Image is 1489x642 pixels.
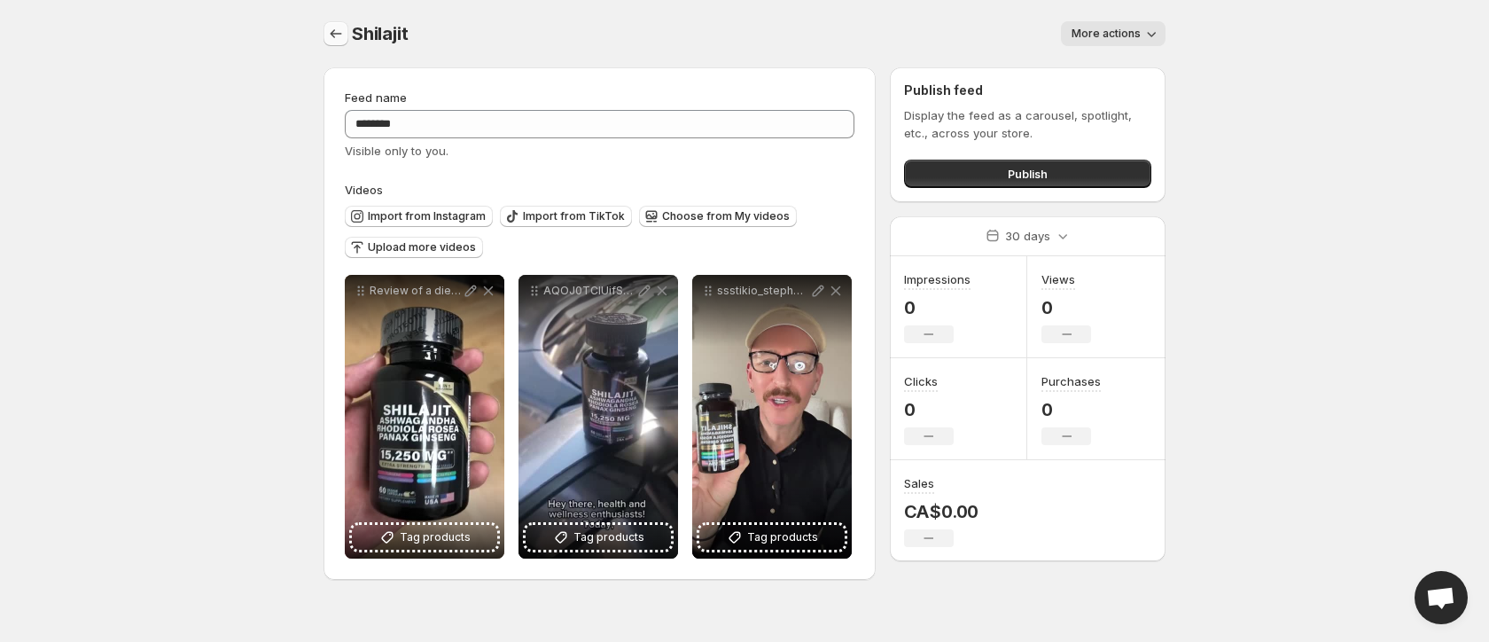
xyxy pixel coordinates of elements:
[904,372,938,390] h3: Clicks
[518,275,678,559] div: AQOJ0TCIUifS3be9tRPhzK3sguDmm9WJCxCID9fyL3kTE455eOqc_1CX2bYja_umMJuugrlbDsydh7AJO2zFhtj_Tag products
[368,209,486,223] span: Import from Instagram
[368,240,476,254] span: Upload more videos
[543,284,635,298] p: AQOJ0TCIUifS3be9tRPhzK3sguDmm9WJCxCID9fyL3kTE455eOqc_1CX2bYja_umMJuugrlbDsydh7AJO2zFhtj_
[904,399,954,420] p: 0
[1008,165,1048,183] span: Publish
[904,270,971,288] h3: Impressions
[904,82,1151,99] h2: Publish feed
[692,275,852,559] div: ssstikio_stephenthomas888_1753459532528Tag products
[345,275,504,559] div: Review of a dietary supplement_ shilajit ashwagandha rhodiola rosea and panax [MEDICAL_DATA]Tag p...
[639,206,797,227] button: Choose from My videos
[352,23,408,44] span: Shilajit
[1415,571,1468,624] a: Open chat
[345,206,493,227] button: Import from Instagram
[523,209,625,223] span: Import from TikTok
[370,284,462,298] p: Review of a dietary supplement_ shilajit ashwagandha rhodiola rosea and panax [MEDICAL_DATA]
[1041,270,1075,288] h3: Views
[904,297,971,318] p: 0
[1041,372,1101,390] h3: Purchases
[747,528,818,546] span: Tag products
[904,474,934,492] h3: Sales
[345,90,407,105] span: Feed name
[345,183,383,197] span: Videos
[1041,297,1091,318] p: 0
[717,284,809,298] p: ssstikio_stephenthomas888_1753459532528
[526,525,671,550] button: Tag products
[1041,399,1101,420] p: 0
[345,144,448,158] span: Visible only to you.
[500,206,632,227] button: Import from TikTok
[904,106,1151,142] p: Display the feed as a carousel, spotlight, etc., across your store.
[904,501,979,522] p: CA$0.00
[699,525,845,550] button: Tag products
[1072,27,1141,41] span: More actions
[904,160,1151,188] button: Publish
[400,528,471,546] span: Tag products
[1061,21,1165,46] button: More actions
[573,528,644,546] span: Tag products
[662,209,790,223] span: Choose from My videos
[352,525,497,550] button: Tag products
[1005,227,1050,245] p: 30 days
[345,237,483,258] button: Upload more videos
[324,21,348,46] button: Settings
